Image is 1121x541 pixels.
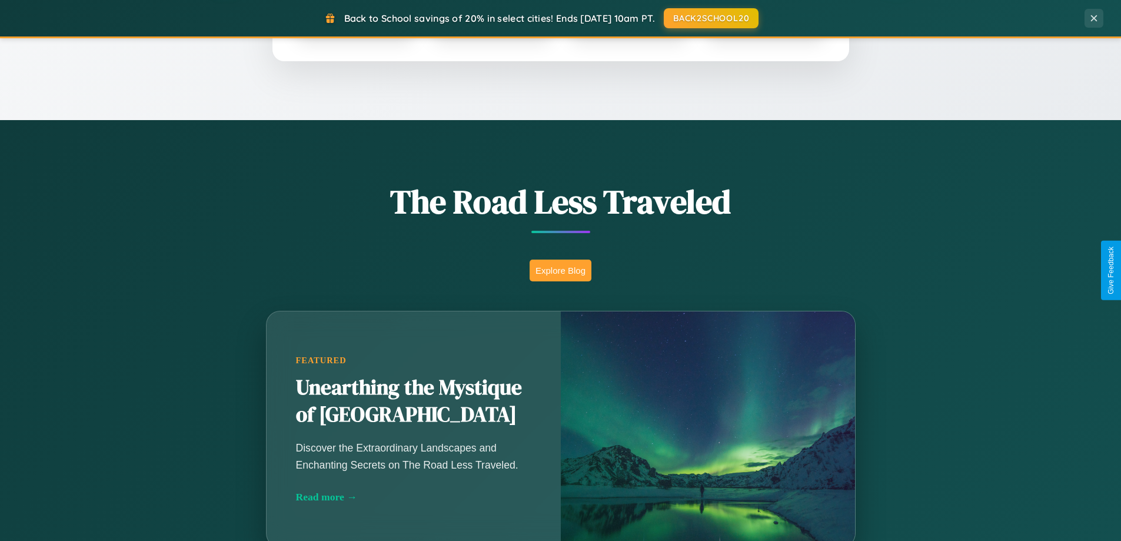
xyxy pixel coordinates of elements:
[296,491,531,503] div: Read more →
[208,179,914,224] h1: The Road Less Traveled
[1107,247,1115,294] div: Give Feedback
[530,260,591,281] button: Explore Blog
[664,8,759,28] button: BACK2SCHOOL20
[296,356,531,366] div: Featured
[344,12,655,24] span: Back to School savings of 20% in select cities! Ends [DATE] 10am PT.
[296,440,531,473] p: Discover the Extraordinary Landscapes and Enchanting Secrets on The Road Less Traveled.
[296,374,531,429] h2: Unearthing the Mystique of [GEOGRAPHIC_DATA]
